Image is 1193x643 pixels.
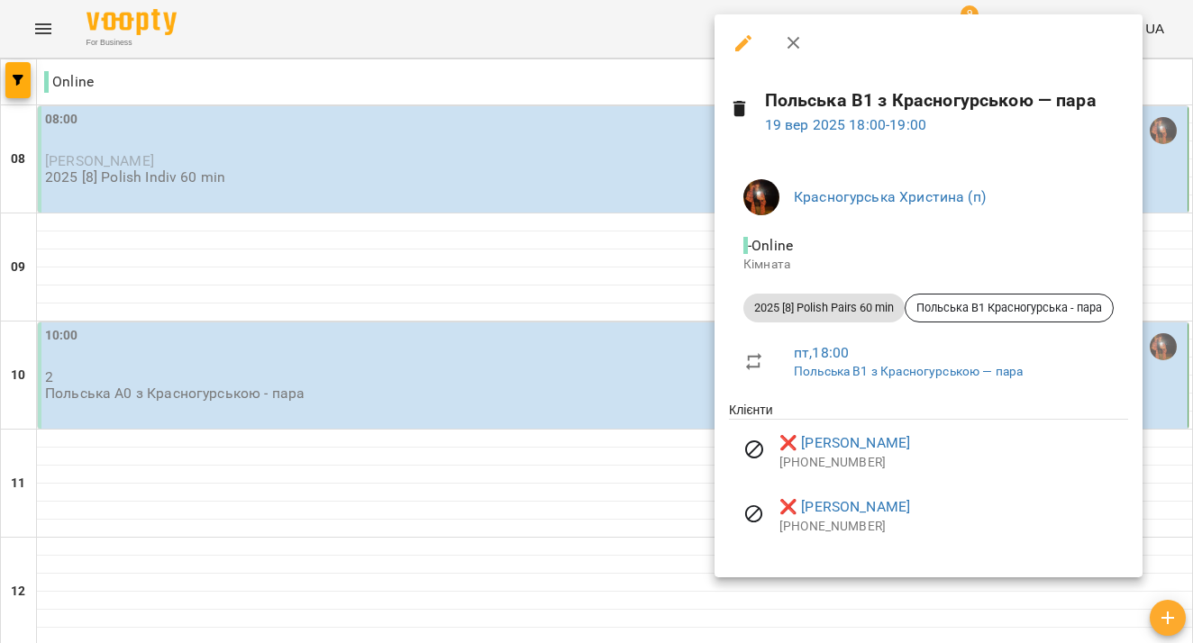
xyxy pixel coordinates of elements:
[743,300,905,316] span: 2025 [8] Polish Pairs 60 min
[743,503,765,525] svg: Візит скасовано
[905,294,1114,322] div: Польська В1 Красногурська - пара
[794,364,1023,378] a: Польська В1 з Красногурською — пара
[779,454,1128,472] p: [PHONE_NUMBER]
[794,344,849,361] a: пт , 18:00
[779,432,910,454] a: ❌ [PERSON_NAME]
[779,496,910,518] a: ❌ [PERSON_NAME]
[794,188,986,205] a: Красногурська Христина (п)
[743,439,765,460] svg: Візит скасовано
[729,401,1128,555] ul: Клієнти
[743,237,797,254] span: - Online
[765,86,1128,114] h6: Польська В1 з Красногурською — пара
[765,116,926,133] a: 19 вер 2025 18:00-19:00
[906,300,1113,316] span: Польська В1 Красногурська - пара
[743,179,779,215] img: 6e701af36e5fc41b3ad9d440b096a59c.jpg
[743,256,1114,274] p: Кімната
[779,518,1128,536] p: [PHONE_NUMBER]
